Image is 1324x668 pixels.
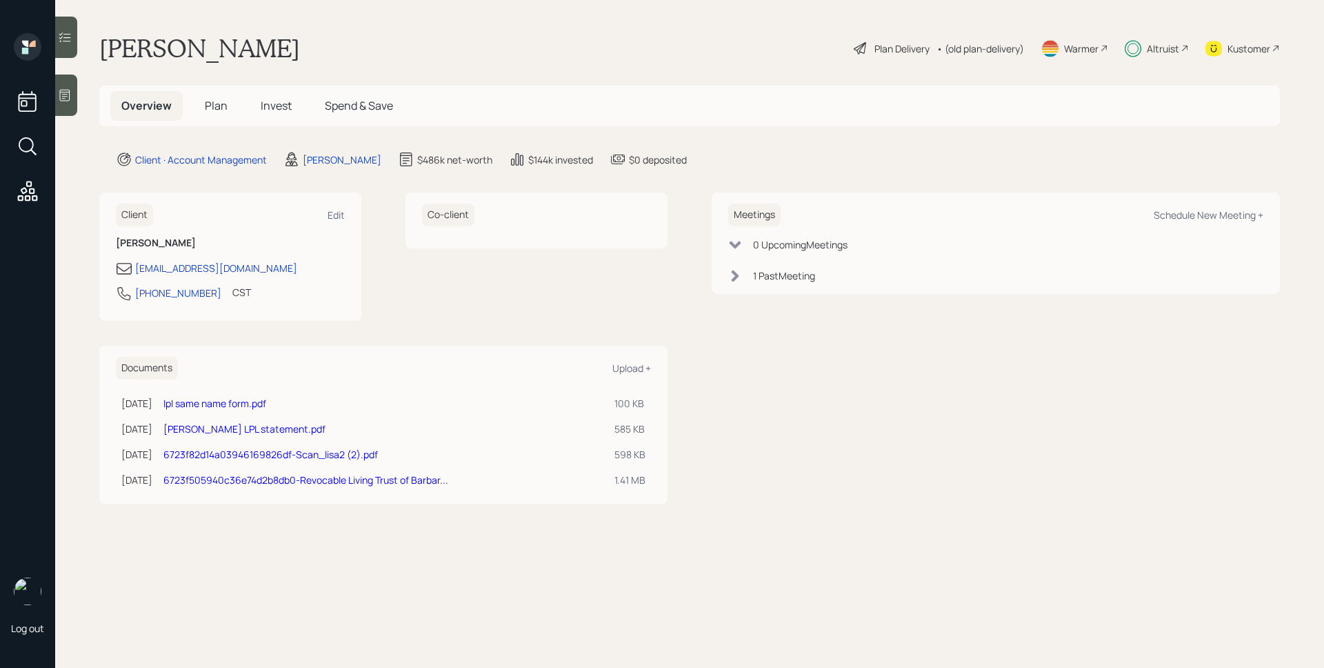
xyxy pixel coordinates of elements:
[11,622,44,635] div: Log out
[614,422,645,436] div: 585 KB
[205,98,228,113] span: Plan
[753,237,847,252] div: 0 Upcoming Meeting s
[116,357,178,380] h6: Documents
[614,447,645,462] div: 598 KB
[121,447,152,462] div: [DATE]
[753,268,815,283] div: 1 Past Meeting
[422,204,474,226] h6: Co-client
[614,396,645,411] div: 100 KB
[325,98,393,113] span: Spend & Save
[417,153,492,167] div: $486k net-worth
[303,153,381,167] div: [PERSON_NAME]
[261,98,292,113] span: Invest
[135,261,297,275] div: [EMAIL_ADDRESS][DOMAIN_NAME]
[135,153,267,167] div: Client · Account Management
[328,208,345,222] div: Edit
[163,448,378,461] a: 6723f82d14a03946169826df-Scan_lisa2 (2).pdf
[163,422,325,435] a: [PERSON_NAME] LPL statement.pdf
[135,286,221,300] div: [PHONE_NUMBER]
[99,33,300,63] h1: [PERSON_NAME]
[614,473,645,487] div: 1.41 MB
[116,237,345,249] h6: [PERSON_NAME]
[1064,41,1099,56] div: Warmer
[121,396,152,411] div: [DATE]
[528,153,593,167] div: $144k invested
[728,204,781,226] h6: Meetings
[14,578,41,605] img: james-distasi-headshot.png
[163,397,266,410] a: lpl same name form.pdf
[874,41,930,56] div: Plan Delivery
[629,153,687,167] div: $0 deposited
[116,204,153,226] h6: Client
[1154,208,1263,222] div: Schedule New Meeting +
[936,41,1024,56] div: • (old plan-delivery)
[1227,41,1270,56] div: Kustomer
[612,362,651,375] div: Upload +
[163,473,448,487] a: 6723f505940c36e74d2b8db0-Revocable Living Trust of Barbar...
[121,473,152,487] div: [DATE]
[121,422,152,436] div: [DATE]
[1147,41,1179,56] div: Altruist
[232,285,251,299] div: CST
[121,98,172,113] span: Overview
